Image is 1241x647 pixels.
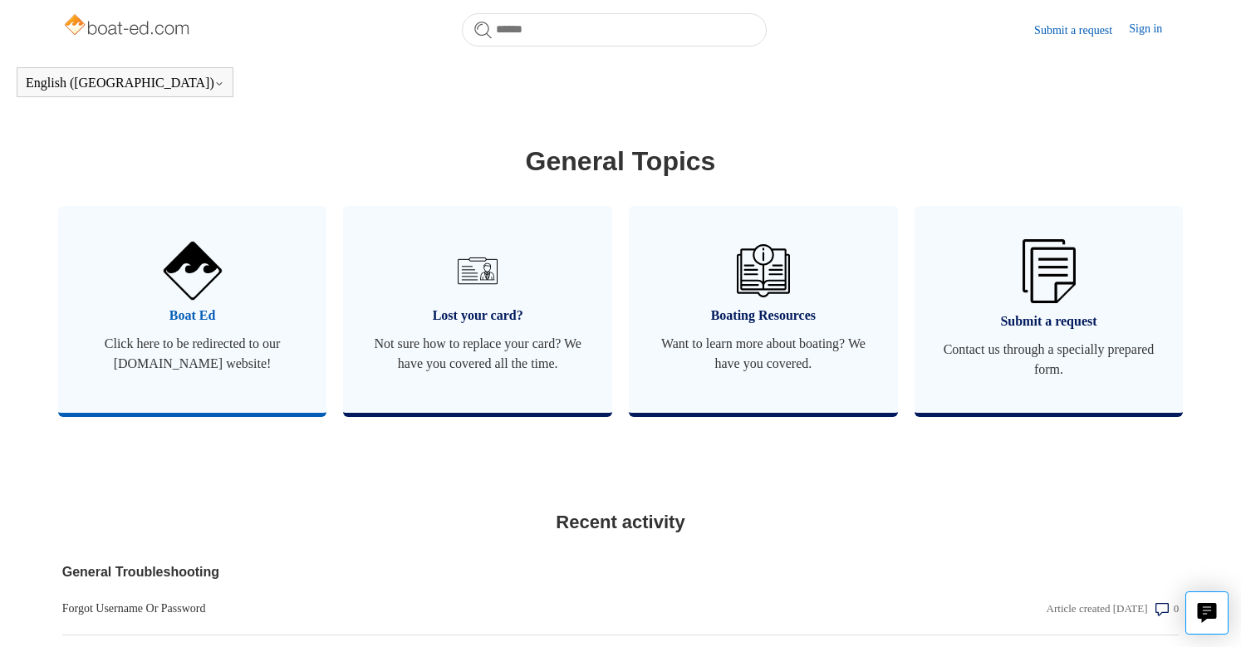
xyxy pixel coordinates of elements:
[737,244,790,297] img: 01HZPCYVZMCNPYXCC0DPA2R54M
[915,206,1184,413] a: Submit a request Contact us through a specially prepared form.
[83,306,302,326] span: Boat Ed
[163,242,221,300] img: 01HZPCYVNCVF44JPJQE4DN11EA
[62,141,1180,181] h1: General Topics
[1129,20,1179,40] a: Sign in
[343,206,612,413] a: Lost your card? Not sure how to replace your card? We have you covered all the time.
[62,508,1180,536] h2: Recent activity
[462,13,767,47] input: Search
[83,334,302,374] span: Click here to be redirected to our [DOMAIN_NAME] website!
[629,206,898,413] a: Boating Resources Want to learn more about boating? We have you covered.
[1185,591,1229,635] button: Live chat
[26,76,224,91] button: English ([GEOGRAPHIC_DATA])
[62,562,844,582] a: General Troubleshooting
[1047,600,1148,617] div: Article created [DATE]
[368,306,587,326] span: Lost your card?
[654,306,873,326] span: Boating Resources
[1023,239,1076,303] img: 01HZPCYW3NK71669VZTW7XY4G9
[654,334,873,374] span: Want to learn more about boating? We have you covered.
[939,311,1159,331] span: Submit a request
[62,600,844,617] a: Forgot Username Or Password
[1034,22,1129,39] a: Submit a request
[939,340,1159,380] span: Contact us through a specially prepared form.
[368,334,587,374] span: Not sure how to replace your card? We have you covered all the time.
[58,206,327,413] a: Boat Ed Click here to be redirected to our [DOMAIN_NAME] website!
[451,244,504,297] img: 01HZPCYVT14CG9T703FEE4SFXC
[62,10,194,43] img: Boat-Ed Help Center home page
